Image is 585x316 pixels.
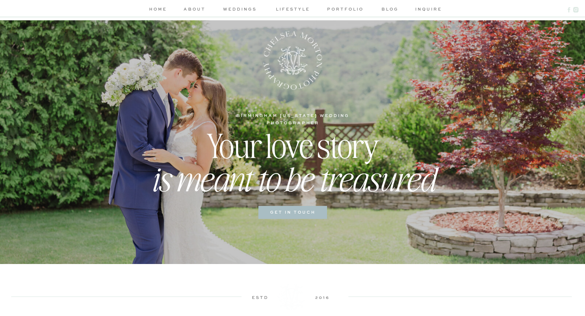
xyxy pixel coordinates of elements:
[182,6,207,14] a: about
[116,158,469,200] h2: is meant to be treasured
[326,6,364,14] a: portfolio
[304,294,341,300] h3: 2016
[211,112,375,120] h1: birmingham [US_STATE] wedding photographer
[141,125,444,152] h2: Your love story
[242,294,278,300] h3: estd
[378,6,401,14] a: blog
[273,6,312,14] a: lifestyle
[263,209,323,216] a: get in touch
[221,6,259,14] a: weddings
[147,6,169,14] a: home
[415,6,438,14] a: inquire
